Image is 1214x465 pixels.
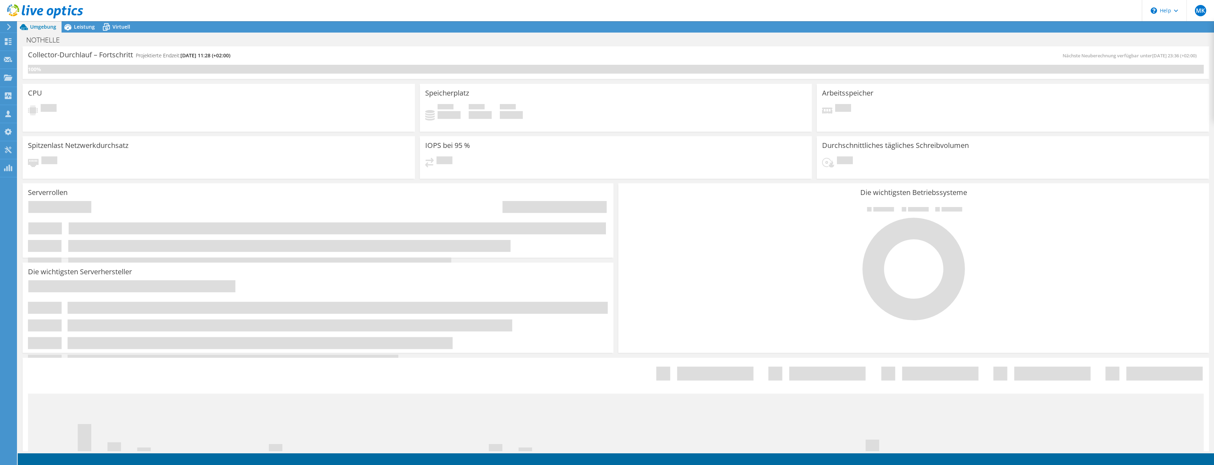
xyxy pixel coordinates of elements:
span: Ausstehend [837,156,853,166]
svg: \n [1151,7,1157,14]
h4: Projektierte Endzeit: [136,52,230,59]
span: Umgebung [30,23,56,30]
h3: Spitzenlast Netzwerkdurchsatz [28,142,128,149]
span: MK [1195,5,1206,16]
h3: Die wichtigsten Betriebssysteme [624,189,1204,196]
h3: IOPS bei 95 % [425,142,470,149]
h3: Arbeitsspeicher [822,89,873,97]
h4: 0 GiB [438,111,461,119]
span: Belegt [438,104,453,111]
span: Ausstehend [41,156,57,166]
h3: CPU [28,89,42,97]
span: Ausstehend [835,104,851,114]
span: Insgesamt [500,104,516,111]
span: Virtuell [112,23,130,30]
h4: 0 GiB [500,111,523,119]
h3: Durchschnittliches tägliches Schreibvolumen [822,142,969,149]
span: Verfügbar [469,104,485,111]
h3: Speicherplatz [425,89,469,97]
span: Leistung [74,23,95,30]
span: Ausstehend [41,104,57,114]
span: Ausstehend [437,156,452,166]
span: [DATE] 11:28 (+02:00) [180,52,230,59]
h3: Die wichtigsten Serverhersteller [28,268,132,276]
h1: NOTHELLE [23,36,71,44]
span: [DATE] 23:36 (+02:00) [1152,52,1197,59]
span: Nächste Neuberechnung verfügbar unter [1063,52,1200,59]
h4: 0 GiB [469,111,492,119]
h3: Serverrollen [28,189,68,196]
